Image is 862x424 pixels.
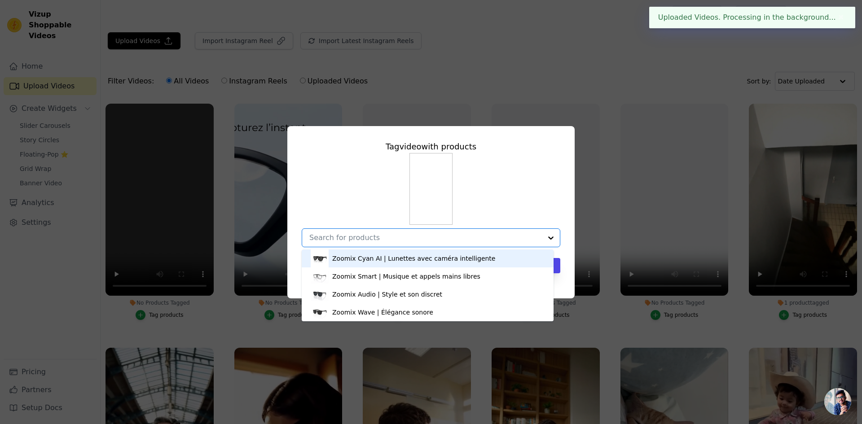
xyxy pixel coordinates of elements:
div: Tag video with products [302,140,560,153]
img: product thumbnail [311,285,329,303]
div: Uploaded Videos. Processing in the background... [649,7,855,28]
div: Zoomix Smart | Musique et appels mains libres [332,272,480,281]
div: Zoomix Cyan AI | Lunettes avec caméra intelligente [332,254,495,263]
img: product thumbnail [311,303,329,321]
div: Zoomix Audio | Style et son discret [332,290,442,299]
div: Zoomix Wave | Élégance sonore [332,308,433,317]
input: Search for products [309,233,542,242]
button: Close [836,12,846,23]
img: product thumbnail [311,267,329,285]
a: Ouvrir le chat [824,388,851,415]
img: product thumbnail [311,249,329,267]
